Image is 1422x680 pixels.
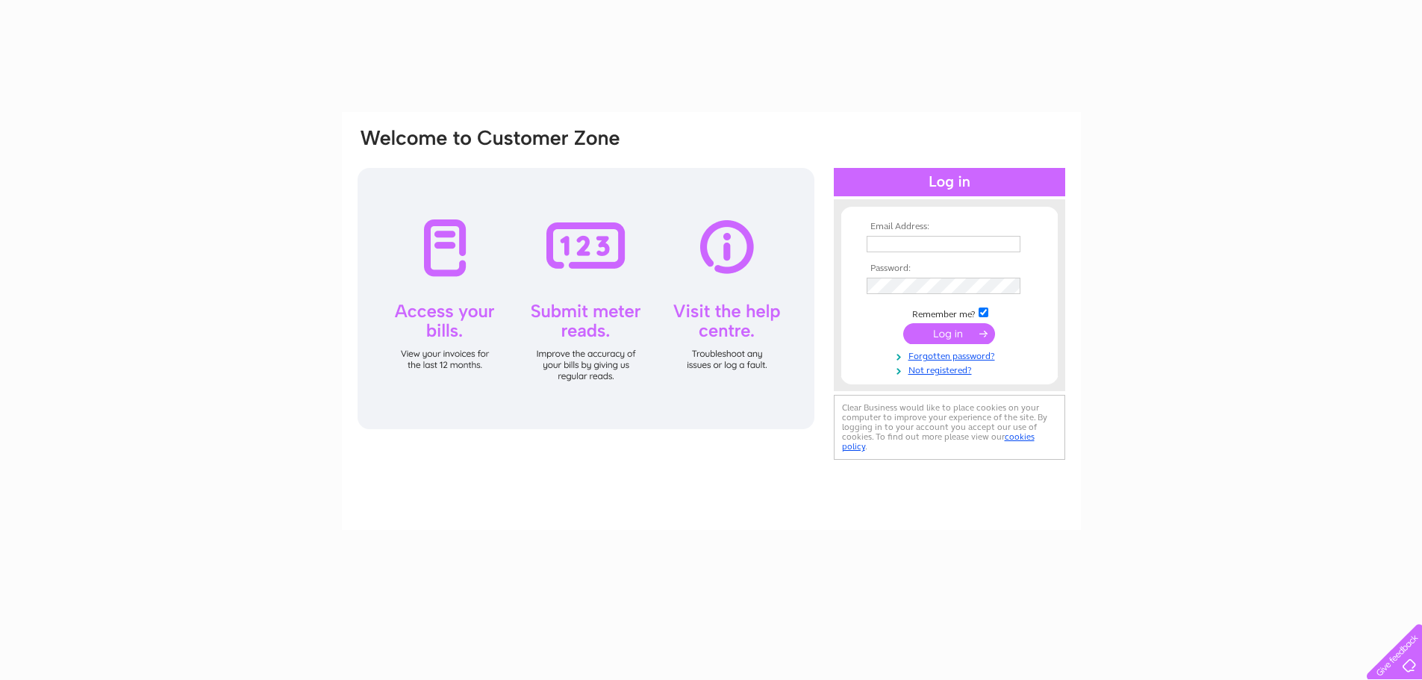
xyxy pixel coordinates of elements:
a: cookies policy [842,431,1035,452]
input: Submit [903,323,995,344]
th: Email Address: [863,222,1036,232]
a: Forgotten password? [867,348,1036,362]
th: Password: [863,263,1036,274]
div: Clear Business would like to place cookies on your computer to improve your experience of the sit... [834,395,1065,460]
a: Not registered? [867,362,1036,376]
td: Remember me? [863,305,1036,320]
